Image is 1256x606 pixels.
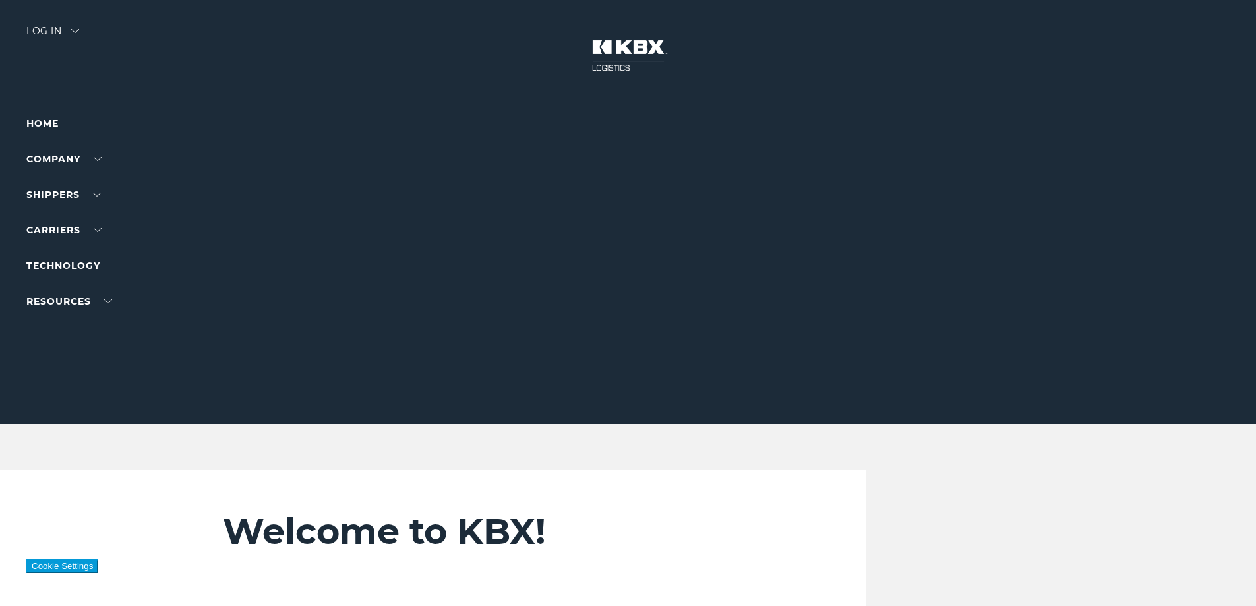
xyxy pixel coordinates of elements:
[26,260,100,272] a: Technology
[26,26,79,45] div: Log in
[26,224,102,236] a: Carriers
[26,153,102,165] a: Company
[71,29,79,33] img: arrow
[26,295,112,307] a: RESOURCES
[223,510,788,553] h2: Welcome to KBX!
[26,117,59,129] a: Home
[26,559,98,573] button: Cookie Settings
[26,189,101,200] a: SHIPPERS
[579,26,678,84] img: kbx logo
